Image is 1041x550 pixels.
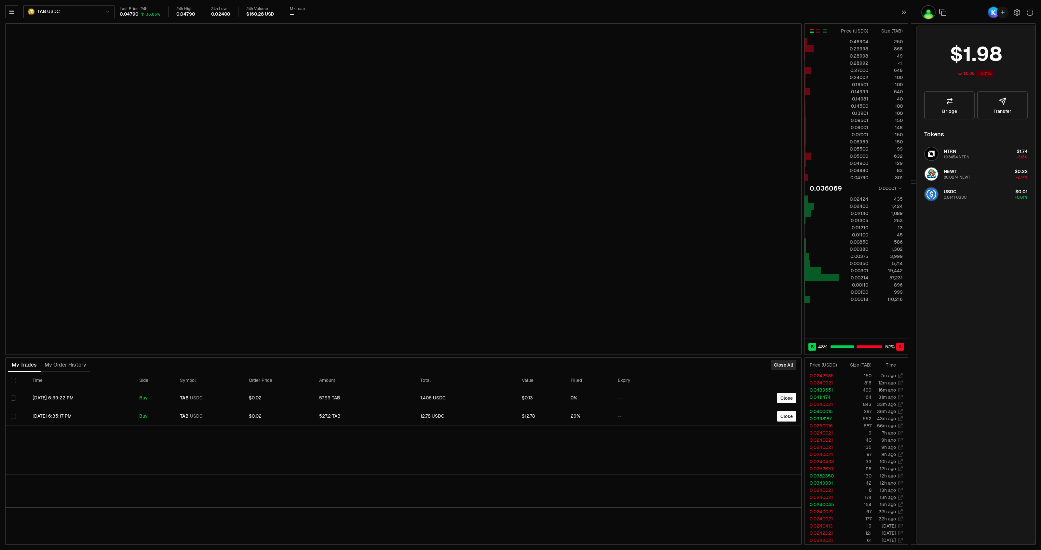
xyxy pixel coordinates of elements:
[809,28,814,34] button: Show Buy and Sell Orders
[839,282,868,288] div: 0.00110
[874,275,903,281] div: 57,231
[319,395,410,401] div: 57.99 TAB
[139,413,169,419] div: Buy
[839,210,868,217] div: 0.02140
[842,415,872,422] td: 552
[839,267,868,274] div: 0.00301
[839,153,868,159] div: 0.05000
[882,537,896,543] time: [DATE]
[839,117,868,124] div: 0.09501
[842,501,872,508] td: 154
[816,28,821,34] button: Show Sell Orders Only
[874,60,903,66] div: <1
[874,174,903,181] div: 301
[881,373,896,379] time: 7m ago
[842,508,872,515] td: 67
[874,196,903,202] div: 435
[11,414,16,419] button: Select row
[804,458,842,465] td: 0.0240433
[899,343,902,350] span: S
[882,430,896,436] time: 7h ago
[804,522,842,530] td: 0.0240413
[878,394,896,400] time: 31m ago
[804,429,842,436] td: 0.0240021
[211,11,231,17] div: 0.02400
[246,7,274,11] div: 24h Volume
[877,423,896,429] time: 56m ago
[810,184,842,193] div: 0.036069
[839,38,868,45] div: 0.46904
[33,395,74,401] time: [DATE] 6:39:22 PM
[842,429,872,436] td: 9
[924,130,944,139] div: Tokens
[842,444,872,451] td: 136
[176,11,195,17] div: 0.04790
[839,296,868,302] div: 0.00018
[804,408,842,415] td: 0.0400015
[804,494,842,501] td: 0.0240021
[37,9,46,15] span: TAB
[874,282,903,288] div: 896
[842,422,872,429] td: 687
[804,422,842,429] td: 0.0250016
[877,362,896,368] div: Time
[565,372,613,389] th: Filled
[842,522,872,530] td: 19
[804,401,842,408] td: 0.0240021
[120,11,139,17] div: 0.04790
[847,362,872,368] div: Size ( TAB )
[874,296,903,302] div: 110,216
[839,289,868,295] div: 0.00100
[1016,175,1028,180] span: -2.74%
[882,530,896,536] time: [DATE]
[842,379,872,386] td: 816
[822,28,827,34] button: Show Buy Orders Only
[944,189,956,195] span: USDC
[885,343,895,350] span: 52 %
[11,378,16,383] button: Select all
[522,413,560,419] div: $12.78
[571,395,607,401] div: 0%
[877,401,896,407] time: 33m ago
[1016,154,1028,160] span: -3.18%
[804,472,842,479] td: 0.0382350
[842,530,872,537] td: 121
[842,494,872,501] td: 174
[777,411,796,422] button: Close
[874,139,903,145] div: 150
[874,46,903,52] div: 868
[942,109,957,114] span: Bridge
[804,372,842,379] td: 0.0242385
[839,224,868,231] div: 0.01210
[874,146,903,152] div: 99
[874,28,903,34] div: Size ( TAB )
[874,160,903,167] div: 129
[976,70,994,77] div: -3.11%
[139,395,169,401] div: Buy
[842,515,872,522] td: 177
[839,67,868,74] div: 0.27000
[420,395,511,401] div: 1.406 USDC
[880,502,896,507] time: 15h ago
[839,53,868,59] div: 0.28998
[874,67,903,74] div: 648
[920,164,1032,184] button: NEWT LogoNEWT80.0274 NEWT$0.22-2.74%
[874,217,903,224] div: 253
[120,7,160,11] div: Last Price (24h)
[839,246,868,252] div: 0.00380
[874,153,903,159] div: 632
[944,148,956,154] span: NTRN
[874,88,903,95] div: 540
[842,451,872,458] td: 97
[874,239,903,245] div: 586
[839,124,868,131] div: 0.09001
[290,11,294,17] div: —
[319,413,410,419] div: 527.2 TAB
[925,147,938,160] img: NTRN Logo
[1017,148,1028,154] span: $1.74
[874,131,903,138] div: 150
[839,253,868,260] div: 0.00375
[842,537,872,544] td: 61
[842,401,872,408] td: 843
[874,124,903,131] div: 148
